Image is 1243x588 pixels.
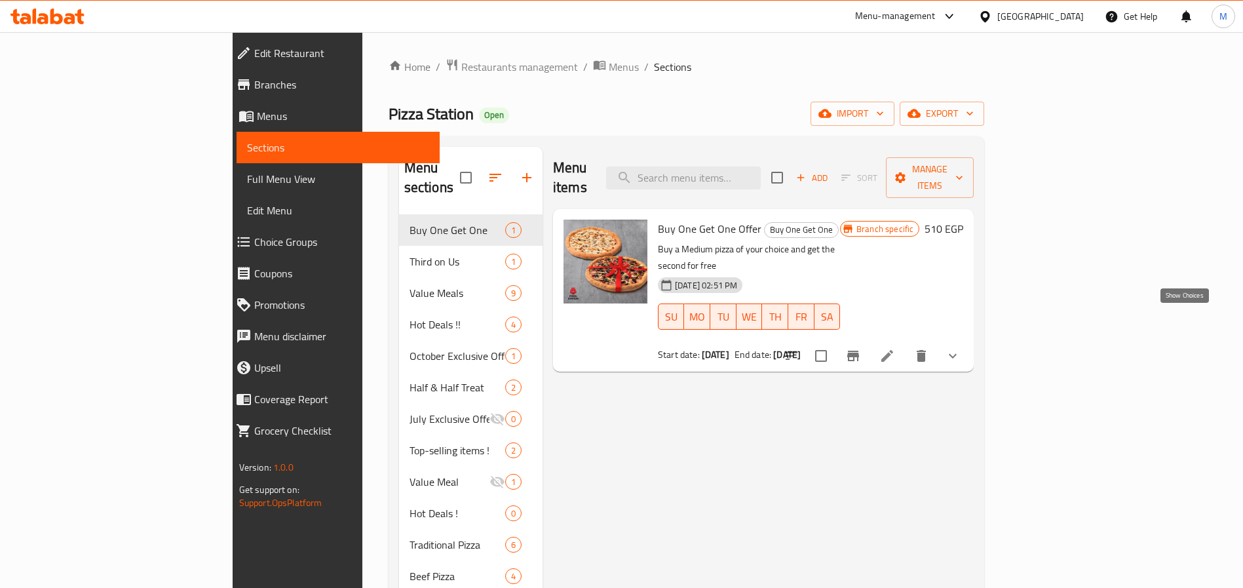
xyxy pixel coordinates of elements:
a: Promotions [225,289,440,321]
span: Third on Us [410,254,505,269]
div: items [505,537,522,553]
span: export [910,106,974,122]
a: Restaurants management [446,58,578,75]
span: Beef Pizza [410,568,505,584]
span: Select section [763,164,791,191]
a: Full Menu View [237,163,440,195]
span: Coverage Report [254,391,430,407]
div: items [505,411,522,427]
span: import [821,106,884,122]
nav: breadcrumb [389,58,985,75]
span: Hot Deals !! [410,317,505,332]
span: Promotions [254,297,430,313]
span: 6 [506,539,521,551]
span: [DATE] 02:51 PM [670,279,742,292]
a: Edit Menu [237,195,440,226]
button: sort-choices [776,340,807,372]
span: 0 [506,507,521,520]
span: MO [689,307,705,326]
span: Grocery Checklist [254,423,430,439]
button: import [811,102,894,126]
span: 1 [506,256,521,268]
div: [GEOGRAPHIC_DATA] [997,9,1084,24]
span: 0 [506,413,521,425]
span: Edit Restaurant [254,45,430,61]
button: SU [658,304,684,330]
span: Value Meals [410,285,505,301]
span: 1 [506,476,521,488]
span: Sections [247,140,430,155]
button: FR [788,304,814,330]
span: Manage items [896,161,963,194]
a: Upsell [225,352,440,383]
span: Choice Groups [254,234,430,250]
span: 1 [506,350,521,363]
span: Add [794,170,830,186]
span: July Exclusive Offers [410,411,489,427]
svg: Inactive section [489,411,505,427]
a: Grocery Checklist [225,415,440,446]
a: Sections [237,132,440,163]
span: Restaurants management [461,59,578,75]
span: End date: [735,346,771,363]
span: Pizza Station [389,99,474,128]
div: July Exclusive Offers0 [399,403,543,435]
span: Open [479,109,509,121]
a: Menus [593,58,639,75]
span: Select to update [807,342,835,370]
span: 2 [506,382,521,394]
a: Coupons [225,258,440,289]
button: TH [762,304,788,330]
span: October Exclusive Offers [410,348,505,364]
button: export [900,102,984,126]
span: Buy One Get One [765,222,838,237]
div: Half & Half Treat2 [399,372,543,403]
div: Open [479,108,509,123]
div: Hot Deals !0 [399,498,543,529]
span: TU [716,307,731,326]
input: search [606,167,761,189]
button: show more [937,340,968,372]
li: / [644,59,649,75]
span: Sections [654,59,691,75]
span: M [1219,9,1227,24]
span: WE [742,307,757,326]
span: Buy One Get One [410,222,505,238]
div: items [505,222,522,238]
span: 2 [506,444,521,457]
div: Buy One Get One [764,222,839,238]
div: Buy One Get One1 [399,214,543,246]
span: Select section first [833,168,886,188]
span: Version: [239,459,271,476]
span: SU [664,307,679,326]
div: Value Meals9 [399,277,543,309]
span: TH [767,307,783,326]
a: Edit menu item [879,348,895,364]
button: MO [684,304,710,330]
span: Coupons [254,265,430,281]
span: Hot Deals ! [410,505,505,521]
button: SA [814,304,841,330]
div: items [505,317,522,332]
span: SA [820,307,835,326]
b: [DATE] [773,346,801,363]
span: FR [794,307,809,326]
div: items [505,474,522,490]
span: Full Menu View [247,171,430,187]
div: Hot Deals !!4 [399,309,543,340]
span: Menus [257,108,430,124]
span: Top-selling items ! [410,442,505,458]
div: items [505,442,522,458]
li: / [583,59,588,75]
h2: Menu items [553,158,590,197]
button: Manage items [886,157,974,198]
a: Menu disclaimer [225,321,440,352]
button: WE [736,304,763,330]
img: Buy One Get One Offer [564,220,647,304]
